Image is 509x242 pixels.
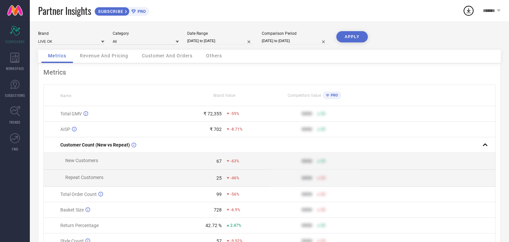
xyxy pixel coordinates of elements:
[336,31,368,42] button: APPLY
[60,127,70,132] span: AISP
[230,223,241,228] span: 2.47%
[213,93,235,98] span: Brand Value
[288,93,321,98] span: Competitors Value
[80,53,128,58] span: Revenue And Pricing
[321,223,325,228] span: 50
[262,37,328,44] input: Select comparison period
[5,39,25,44] span: SCORECARDS
[95,9,125,14] span: SUBSCRIBE
[210,127,222,132] div: ₹ 702
[205,223,222,228] div: 42.72 %
[38,4,91,18] span: Partner Insights
[321,159,325,163] span: 50
[321,127,325,132] span: 50
[187,31,254,36] div: Date Range
[113,31,179,36] div: Category
[216,175,222,181] div: 25
[60,142,130,148] span: Customer Count (New vs Repeat)
[321,111,325,116] span: 50
[136,9,146,14] span: PRO
[94,5,149,16] a: SUBSCRIBEPRO
[206,53,222,58] span: Others
[230,159,239,163] span: -63%
[463,5,475,17] div: Open download list
[9,120,21,125] span: TRENDS
[321,192,325,197] span: 50
[60,93,71,98] span: Name
[12,147,18,151] span: FWD
[302,158,312,164] div: 9999
[60,207,84,212] span: Basket Size
[5,93,25,98] span: SUGGESTIONS
[321,176,325,180] span: 50
[302,192,312,197] div: 9999
[65,175,103,180] span: Repeat Customers
[302,127,312,132] div: 9999
[230,176,239,180] span: -46%
[142,53,193,58] span: Customer And Orders
[216,158,222,164] div: 67
[230,192,239,197] span: -56%
[6,66,24,71] span: WORKSPACE
[302,223,312,228] div: 9999
[302,207,312,212] div: 9999
[48,53,66,58] span: Metrics
[60,111,82,116] span: Total GMV
[302,175,312,181] div: 9999
[43,68,495,76] div: Metrics
[230,127,243,132] span: -8.71%
[38,31,104,36] div: Brand
[203,111,222,116] div: ₹ 72,355
[329,93,338,97] span: PRO
[60,223,99,228] span: Return Percentage
[321,208,325,212] span: 50
[230,208,240,212] span: -6.9%
[262,31,328,36] div: Comparison Period
[60,192,97,197] span: Total Order Count
[216,192,222,197] div: 99
[302,111,312,116] div: 9999
[214,207,222,212] div: 728
[187,37,254,44] input: Select date range
[65,158,98,163] span: New Customers
[230,111,239,116] span: -59%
